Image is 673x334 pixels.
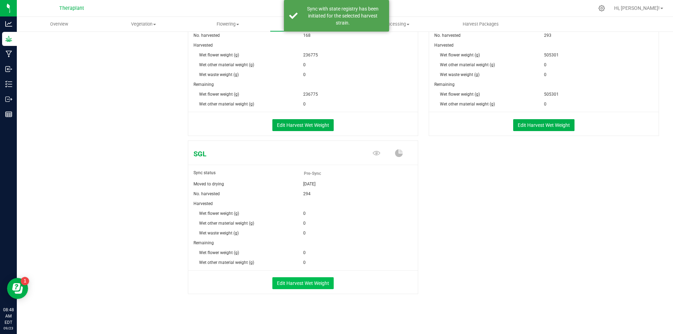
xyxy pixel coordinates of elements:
[199,250,239,255] span: Wet flower weight (g)
[544,70,546,80] span: 0
[303,258,306,267] span: 0
[199,260,254,265] span: Wet other material weight (g)
[5,66,12,73] inline-svg: Inbound
[544,30,551,40] span: 293
[5,50,12,57] inline-svg: Manufacturing
[270,17,354,32] a: Harvest
[303,50,318,60] span: 236775
[199,72,239,77] span: Wet waste weight (g)
[5,20,12,27] inline-svg: Analytics
[434,82,455,87] span: Remaining
[440,92,480,97] span: Wet flower weight (g)
[199,102,254,107] span: Wet other material weight (g)
[102,21,185,27] span: Vegetation
[193,240,214,245] span: Remaining
[434,33,461,38] span: No. harvested
[199,221,254,226] span: Wet other material weight (g)
[439,17,523,32] a: Harvest Packages
[199,53,239,57] span: Wet flower weight (g)
[303,70,306,80] span: 0
[303,248,306,258] span: 0
[303,60,306,70] span: 0
[303,209,306,218] span: 0
[193,170,216,175] span: Sync status
[303,179,315,189] span: [DATE]
[614,5,660,11] span: Hi, [PERSON_NAME]!
[301,5,384,26] div: Sync with state registry has been initiated for the selected harvest strain.
[199,231,239,236] span: Wet waste weight (g)
[453,21,508,27] span: Harvest Packages
[199,62,254,67] span: Wet other material weight (g)
[199,211,239,216] span: Wet flower weight (g)
[434,43,454,48] span: Harvested
[101,17,186,32] a: Vegetation
[303,189,311,199] span: 294
[59,5,84,11] span: Theraplant
[597,5,606,12] div: Manage settings
[544,99,546,109] span: 0
[440,102,495,107] span: Wet other material weight (g)
[272,277,334,289] button: Edit Harvest Wet Weight
[270,21,354,27] span: Harvest
[304,169,332,178] span: Pre-Sync
[303,30,311,40] span: 168
[186,21,270,27] span: Flowering
[440,72,480,77] span: Wet waste weight (g)
[185,17,270,32] a: Flowering
[193,191,220,196] span: No. harvested
[5,35,12,42] inline-svg: Grow
[193,201,213,206] span: Harvested
[544,50,559,60] span: 505301
[513,119,575,131] button: Edit Harvest Wet Weight
[7,278,28,299] iframe: Resource center
[193,82,214,87] span: Remaining
[544,60,546,70] span: 0
[303,99,306,109] span: 0
[303,168,333,179] span: Pre-Sync
[17,17,101,32] a: Overview
[5,96,12,103] inline-svg: Outbound
[272,119,334,131] button: Edit Harvest Wet Weight
[41,21,77,27] span: Overview
[21,277,29,285] iframe: Resource center unread badge
[193,33,220,38] span: No. harvested
[3,326,14,331] p: 09/23
[193,43,213,48] span: Harvested
[193,182,224,186] span: Moved to drying
[5,111,12,118] inline-svg: Reports
[199,92,239,97] span: Wet flower weight (g)
[303,89,318,99] span: 236775
[440,62,495,67] span: Wet other material weight (g)
[544,89,559,99] span: 505301
[440,53,480,57] span: Wet flower weight (g)
[355,21,439,27] span: Processing
[188,149,341,159] span: SGL
[5,81,12,88] inline-svg: Inventory
[354,17,439,32] a: Processing
[303,218,306,228] span: 0
[3,307,14,326] p: 08:48 AM EDT
[303,228,306,238] span: 0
